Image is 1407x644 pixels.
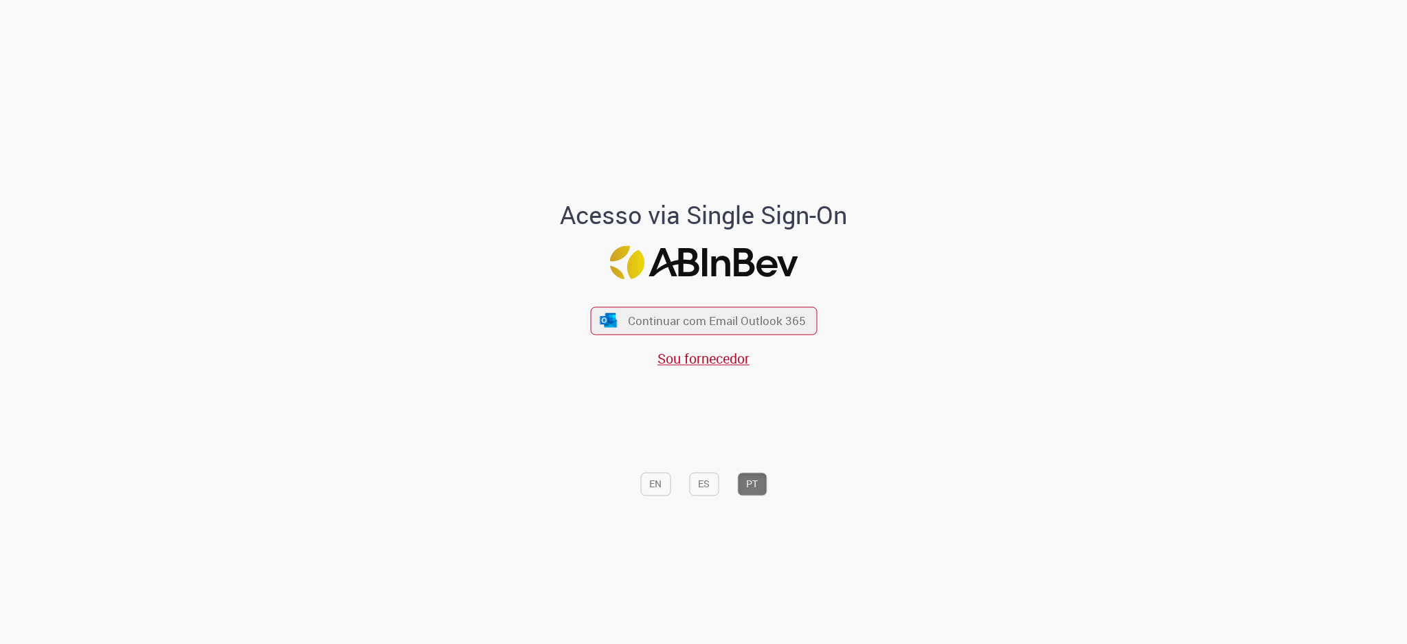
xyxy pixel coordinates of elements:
button: ícone Azure/Microsoft 360 Continuar com Email Outlook 365 [590,307,817,335]
img: Logo ABInBev [609,245,798,279]
button: EN [640,473,671,496]
a: Sou fornecedor [657,349,750,368]
button: ES [689,473,719,496]
h1: Acesso via Single Sign-On [513,202,894,230]
button: PT [737,473,767,496]
span: Continuar com Email Outlook 365 [628,313,806,329]
img: ícone Azure/Microsoft 360 [599,313,618,328]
